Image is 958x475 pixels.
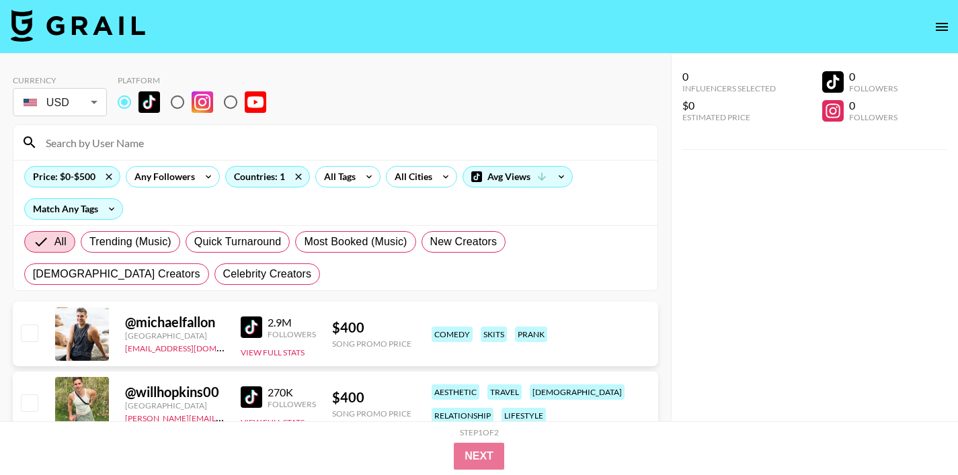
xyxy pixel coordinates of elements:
[268,399,316,409] div: Followers
[226,167,309,187] div: Countries: 1
[15,91,104,114] div: USD
[515,327,547,342] div: prank
[530,384,625,400] div: [DEMOGRAPHIC_DATA]
[33,266,200,282] span: [DEMOGRAPHIC_DATA] Creators
[463,167,572,187] div: Avg Views
[25,199,122,219] div: Match Any Tags
[332,408,411,419] div: Song Promo Price
[118,75,277,85] div: Platform
[682,70,776,83] div: 0
[682,112,776,122] div: Estimated Price
[241,347,305,357] button: View Full Stats
[126,167,198,187] div: Any Followers
[849,83,897,93] div: Followers
[11,9,145,42] img: Grail Talent
[25,167,120,187] div: Price: $0-$500
[89,234,171,250] span: Trending (Music)
[241,417,305,427] button: View Full Stats
[432,327,473,342] div: comedy
[849,112,897,122] div: Followers
[332,389,411,406] div: $ 400
[38,132,649,153] input: Search by User Name
[487,384,522,400] div: travel
[192,91,213,113] img: Instagram
[682,83,776,93] div: Influencers Selected
[268,329,316,339] div: Followers
[54,234,67,250] span: All
[125,400,225,411] div: [GEOGRAPHIC_DATA]
[849,99,897,112] div: 0
[125,341,260,353] a: [EMAIL_ADDRESS][DOMAIN_NAME]
[13,75,107,85] div: Currency
[241,316,262,338] img: TikTok
[125,411,324,423] a: [PERSON_NAME][EMAIL_ADDRESS][DOMAIN_NAME]
[268,386,316,399] div: 270K
[432,384,479,400] div: aesthetic
[245,91,266,113] img: YouTube
[481,327,507,342] div: skits
[125,384,225,400] div: @ willhopkins00
[387,167,435,187] div: All Cities
[125,314,225,331] div: @ michaelfallon
[682,99,776,112] div: $0
[241,386,262,408] img: TikTok
[460,427,499,437] div: Step 1 of 2
[223,266,312,282] span: Celebrity Creators
[316,167,358,187] div: All Tags
[332,319,411,336] div: $ 400
[125,331,225,341] div: [GEOGRAPHIC_DATA]
[138,91,160,113] img: TikTok
[304,234,407,250] span: Most Booked (Music)
[849,70,897,83] div: 0
[194,234,282,250] span: Quick Turnaround
[332,339,411,349] div: Song Promo Price
[432,408,493,423] div: relationship
[430,234,497,250] span: New Creators
[502,408,546,423] div: lifestyle
[928,13,955,40] button: open drawer
[454,443,504,470] button: Next
[268,316,316,329] div: 2.9M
